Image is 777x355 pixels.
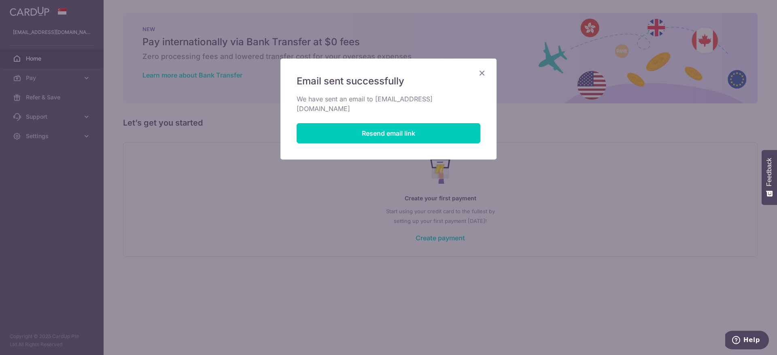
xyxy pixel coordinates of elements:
[766,158,773,186] span: Feedback
[762,150,777,205] button: Feedback - Show survey
[477,68,487,78] button: Close
[297,75,404,88] span: Email sent successfully
[725,331,769,351] iframe: Opens a widget where you can find more information
[297,94,480,113] p: We have sent an email to [EMAIL_ADDRESS][DOMAIN_NAME]
[297,123,480,143] button: Resend email link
